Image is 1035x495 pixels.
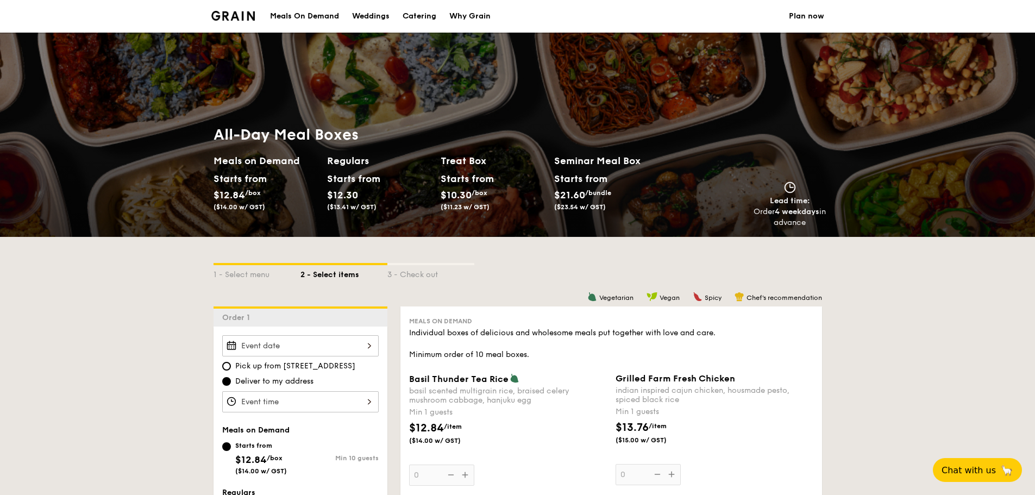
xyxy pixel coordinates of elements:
[616,436,689,444] span: ($15.00 w/ GST)
[472,189,487,197] span: /box
[1000,464,1013,477] span: 🦙
[444,423,462,430] span: /item
[782,181,798,193] img: icon-clock.2db775ea.svg
[616,406,813,417] div: Min 1 guests
[554,171,607,187] div: Starts from
[510,373,519,383] img: icon-vegetarian.fe4039eb.svg
[409,374,509,384] span: Basil Thunder Tea Rice
[647,292,657,302] img: icon-vegan.f8ff3823.svg
[387,265,474,280] div: 3 - Check out
[409,407,607,418] div: Min 1 guests
[222,313,254,322] span: Order 1
[554,189,585,201] span: $21.60
[327,153,432,168] h2: Regulars
[409,386,607,405] div: basil scented multigrain rice, braised celery mushroom cabbage, hanjuku egg
[267,454,283,462] span: /box
[942,465,996,475] span: Chat with us
[222,391,379,412] input: Event time
[649,422,667,430] span: /item
[214,189,245,201] span: $12.84
[214,203,265,211] span: ($14.00 w/ GST)
[409,328,813,360] div: Individual boxes of delicious and wholesome meals put together with love and care. Minimum order ...
[616,421,649,434] span: $13.76
[211,11,255,21] a: Logotype
[693,292,702,302] img: icon-spicy.37a8142b.svg
[235,361,355,372] span: Pick up from [STREET_ADDRESS]
[214,125,668,145] h1: All-Day Meal Boxes
[235,441,287,450] div: Starts from
[770,196,810,205] span: Lead time:
[409,317,472,325] span: Meals on Demand
[327,171,375,187] div: Starts from
[441,203,490,211] span: ($11.23 w/ GST)
[754,206,826,228] div: Order in advance
[587,292,597,302] img: icon-vegetarian.fe4039eb.svg
[214,153,318,168] h2: Meals on Demand
[222,442,231,451] input: Starts from$12.84/box($14.00 w/ GST)Min 10 guests
[933,458,1022,482] button: Chat with us🦙
[222,362,231,371] input: Pick up from [STREET_ADDRESS]
[705,294,722,302] span: Spicy
[245,189,261,197] span: /box
[327,203,377,211] span: ($13.41 w/ GST)
[554,153,668,168] h2: Seminar Meal Box
[441,189,472,201] span: $10.30
[214,265,300,280] div: 1 - Select menu
[747,294,822,302] span: Chef's recommendation
[775,207,819,216] strong: 4 weekdays
[235,454,267,466] span: $12.84
[554,203,606,211] span: ($23.54 w/ GST)
[409,436,483,445] span: ($14.00 w/ GST)
[235,376,313,387] span: Deliver to my address
[735,292,744,302] img: icon-chef-hat.a58ddaea.svg
[441,171,489,187] div: Starts from
[616,386,813,404] div: indian inspired cajun chicken, housmade pesto, spiced black rice
[211,11,255,21] img: Grain
[222,335,379,356] input: Event date
[585,189,611,197] span: /bundle
[222,377,231,386] input: Deliver to my address
[235,467,287,475] span: ($14.00 w/ GST)
[214,171,262,187] div: Starts from
[300,454,379,462] div: Min 10 guests
[222,425,290,435] span: Meals on Demand
[300,265,387,280] div: 2 - Select items
[599,294,633,302] span: Vegetarian
[441,153,545,168] h2: Treat Box
[409,422,444,435] span: $12.84
[660,294,680,302] span: Vegan
[327,189,358,201] span: $12.30
[616,373,735,384] span: Grilled Farm Fresh Chicken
